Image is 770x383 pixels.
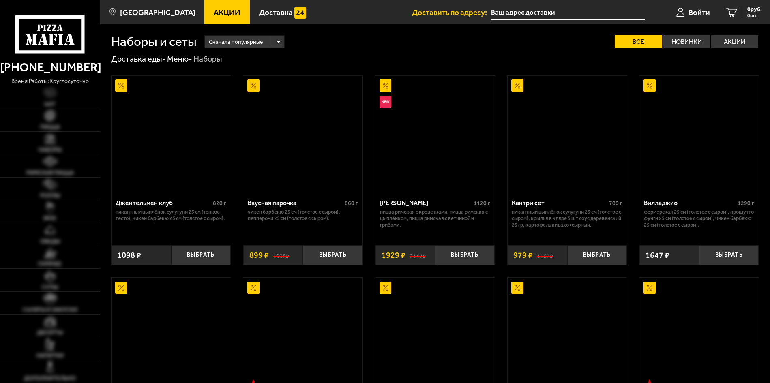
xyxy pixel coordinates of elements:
div: Джентельмен клуб [116,199,210,207]
span: Супы [42,285,58,290]
img: Акционный [247,79,260,92]
span: 1098 ₽ [117,251,141,259]
button: Выбрать [699,245,759,265]
button: Выбрать [567,245,627,265]
img: Акционный [115,282,127,294]
span: Доставить по адресу: [412,9,491,16]
span: Салаты и закуски [23,307,77,313]
img: Акционный [247,282,260,294]
p: Чикен Барбекю 25 см (толстое с сыром), Пепперони 25 см (толстое с сыром). [248,209,358,222]
a: Доставка еды- [111,54,166,64]
img: Акционный [380,79,392,92]
input: Ваш адрес доставки [491,5,645,20]
a: АкционныйКантри сет [508,76,627,193]
h1: Наборы и сеты [111,35,197,48]
button: Выбрать [171,245,231,265]
span: Горячее [38,261,62,267]
p: Пицца Римская с креветками, Пицца Римская с цыплёнком, Пицца Римская с ветчиной и грибами. [380,209,490,228]
span: Акции [214,9,240,16]
img: Акционный [643,79,656,92]
a: АкционныйВкусная парочка [243,76,362,193]
img: Акционный [643,282,656,294]
span: Римская пицца [26,170,74,176]
img: Новинка [380,96,392,108]
span: 0 руб. [747,6,762,12]
span: 1929 ₽ [382,251,405,259]
label: Акции [711,35,759,48]
span: Обеды [40,239,60,244]
a: АкционныйВилладжио [639,76,759,193]
span: 1120 г [474,200,490,207]
a: Меню- [167,54,192,64]
span: Дополнительно [24,376,76,381]
span: 1290 г [738,200,754,207]
span: 979 ₽ [513,251,533,259]
span: [GEOGRAPHIC_DATA] [120,9,195,16]
div: Наборы [193,54,222,64]
span: 860 г [345,200,358,207]
p: Пикантный цыплёнок сулугуни 25 см (тонкое тесто), Чикен Барбекю 25 см (толстое с сыром). [116,209,226,222]
span: 0 шт. [747,13,762,18]
span: 1647 ₽ [646,251,669,259]
span: Наборы [39,147,62,153]
s: 1167 ₽ [537,251,553,259]
img: Акционный [115,79,127,92]
span: Сначала популярные [209,34,263,50]
s: 2147 ₽ [410,251,426,259]
span: 899 ₽ [249,251,269,259]
div: Вилладжио [644,199,736,207]
img: Акционный [511,79,523,92]
s: 1098 ₽ [273,251,289,259]
span: Хит [44,102,56,107]
img: Акционный [380,282,392,294]
span: WOK [43,216,56,221]
span: Пицца [40,124,60,130]
div: [PERSON_NAME] [380,199,472,207]
span: 820 г [213,200,226,207]
label: Новинки [663,35,710,48]
span: Десерты [37,330,63,336]
div: Вкусная парочка [248,199,343,207]
div: Кантри сет [512,199,607,207]
span: Войти [688,9,710,16]
button: Выбрать [303,245,362,265]
span: Роллы [40,193,60,199]
span: Доставка [259,9,293,16]
img: Акционный [511,282,523,294]
button: Выбрать [435,245,495,265]
img: 15daf4d41897b9f0e9f617042186c801.svg [294,7,307,19]
a: АкционныйДжентельмен клуб [112,76,231,193]
span: 700 г [609,200,622,207]
span: Напитки [36,353,64,359]
p: Фермерская 25 см (толстое с сыром), Прошутто Фунги 25 см (толстое с сыром), Чикен Барбекю 25 см (... [644,209,754,228]
a: АкционныйНовинкаМама Миа [375,76,495,193]
label: Все [615,35,662,48]
p: Пикантный цыплёнок сулугуни 25 см (толстое с сыром), крылья в кляре 5 шт соус деревенский 25 гр, ... [512,209,622,228]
